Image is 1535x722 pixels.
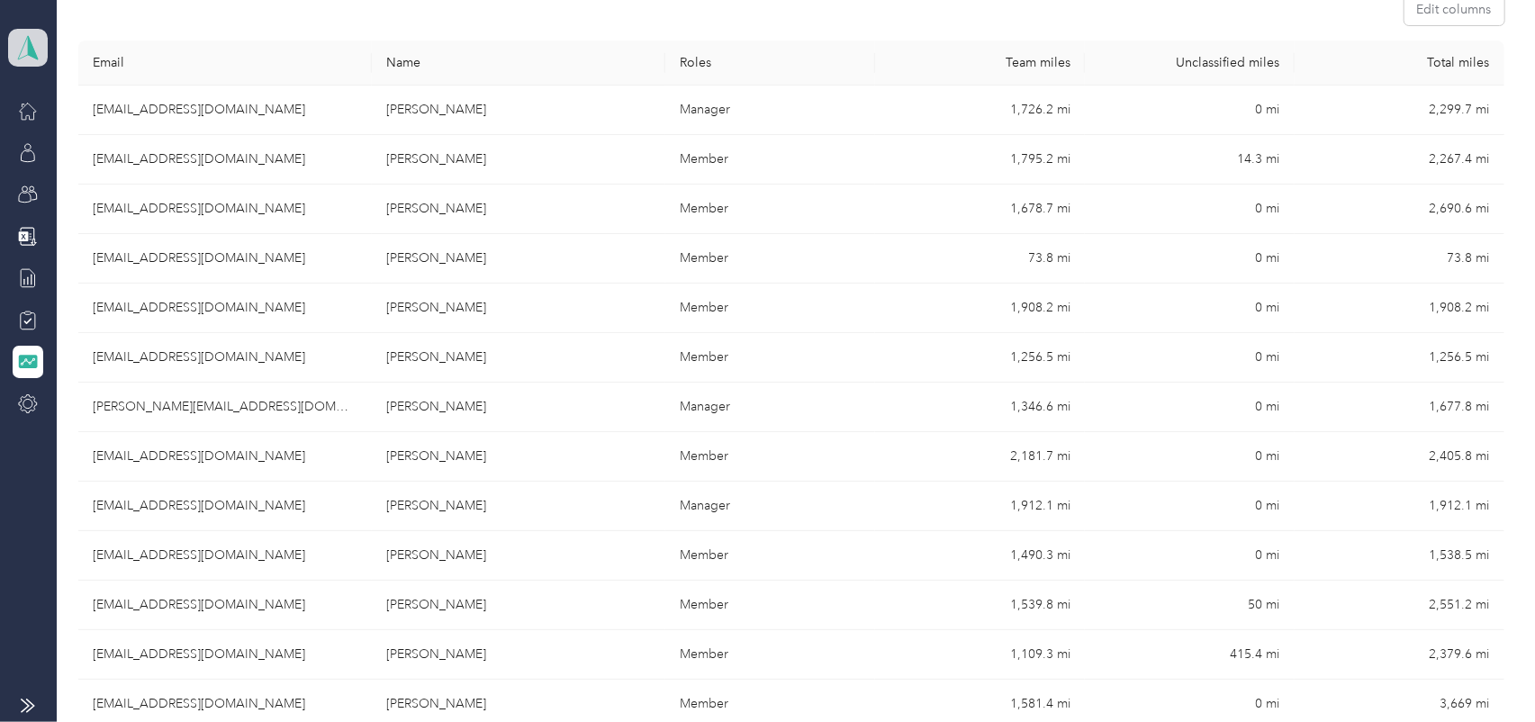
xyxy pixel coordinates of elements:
[372,135,665,185] td: Kevin P. Odonnell
[665,581,875,630] td: Member
[665,135,875,185] td: Member
[665,383,875,432] td: Manager
[665,630,875,680] td: Member
[78,630,372,680] td: egeppi@corefoodservice.com
[372,41,665,86] th: Name
[1295,383,1504,432] td: 1,677.8 mi
[372,630,665,680] td: Emily M. Geppi
[1085,185,1295,234] td: 0 mi
[875,41,1085,86] th: Team miles
[875,333,1085,383] td: 1,256.5 mi
[1085,284,1295,333] td: 0 mi
[1085,41,1295,86] th: Unclassified miles
[1085,630,1295,680] td: 415.4 mi
[78,531,372,581] td: smurray@corefoodservice.com
[665,531,875,581] td: Member
[1295,234,1504,284] td: 73.8 mi
[78,135,372,185] td: kodonnell@corefoodservice.com
[78,482,372,531] td: kdevers@corefoodservice.com
[875,284,1085,333] td: 1,908.2 mi
[78,581,372,630] td: tjones@corefoodservice.com
[1295,135,1504,185] td: 2,267.4 mi
[372,333,665,383] td: Lindsay R. Kramer
[372,86,665,135] td: Calvin C. Marshall
[372,383,665,432] td: Philip G. Joseph
[1295,333,1504,383] td: 1,256.5 mi
[665,432,875,482] td: Member
[78,383,372,432] td: pjoseph@corefoodservice.com
[1295,284,1504,333] td: 1,908.2 mi
[875,234,1085,284] td: 73.8 mi
[1295,41,1504,86] th: Total miles
[1434,621,1535,722] iframe: Everlance-gr Chat Button Frame
[1085,333,1295,383] td: 0 mi
[1085,135,1295,185] td: 14.3 mi
[1085,482,1295,531] td: 0 mi
[1295,86,1504,135] td: 2,299.7 mi
[372,581,665,630] td: Theodore S. Jones
[875,86,1085,135] td: 1,726.2 mi
[665,185,875,234] td: Member
[875,135,1085,185] td: 1,795.2 mi
[875,482,1085,531] td: 1,912.1 mi
[875,581,1085,630] td: 1,539.8 mi
[78,284,372,333] td: rwcook@corefoodservice.com
[372,234,665,284] td: Patrick W. O'Hara
[665,234,875,284] td: Member
[875,383,1085,432] td: 1,346.6 mi
[1295,482,1504,531] td: 1,912.1 mi
[372,284,665,333] td: Ronald W. Cook
[78,234,372,284] td: pohara@corefoodservice.com
[78,86,372,135] td: cmarshall@corefoodservice.com
[875,185,1085,234] td: 1,678.7 mi
[1295,630,1504,680] td: 2,379.6 mi
[665,41,875,86] th: Roles
[78,432,372,482] td: etinkham@corefoodservice.com
[875,531,1085,581] td: 1,490.3 mi
[665,333,875,383] td: Member
[372,432,665,482] td: Joseph E. Tinkham
[1295,531,1504,581] td: 1,538.5 mi
[1085,234,1295,284] td: 0 mi
[1295,581,1504,630] td: 2,551.2 mi
[665,284,875,333] td: Member
[78,41,372,86] th: Email
[1295,185,1504,234] td: 2,690.6 mi
[1085,86,1295,135] td: 0 mi
[78,185,372,234] td: dmallonee@corefoodservice.com
[1085,383,1295,432] td: 0 mi
[1085,581,1295,630] td: 50 mi
[1085,531,1295,581] td: 0 mi
[372,531,665,581] td: Shannon K. Murray
[875,630,1085,680] td: 1,109.3 mi
[78,333,372,383] td: lkramer@corefoodservice.com
[665,482,875,531] td: Manager
[372,185,665,234] td: Deborah A. Mallonee
[1295,432,1504,482] td: 2,405.8 mi
[1085,432,1295,482] td: 0 mi
[372,482,665,531] td: Kelley M. Devers
[665,86,875,135] td: Manager
[875,432,1085,482] td: 2,181.7 mi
